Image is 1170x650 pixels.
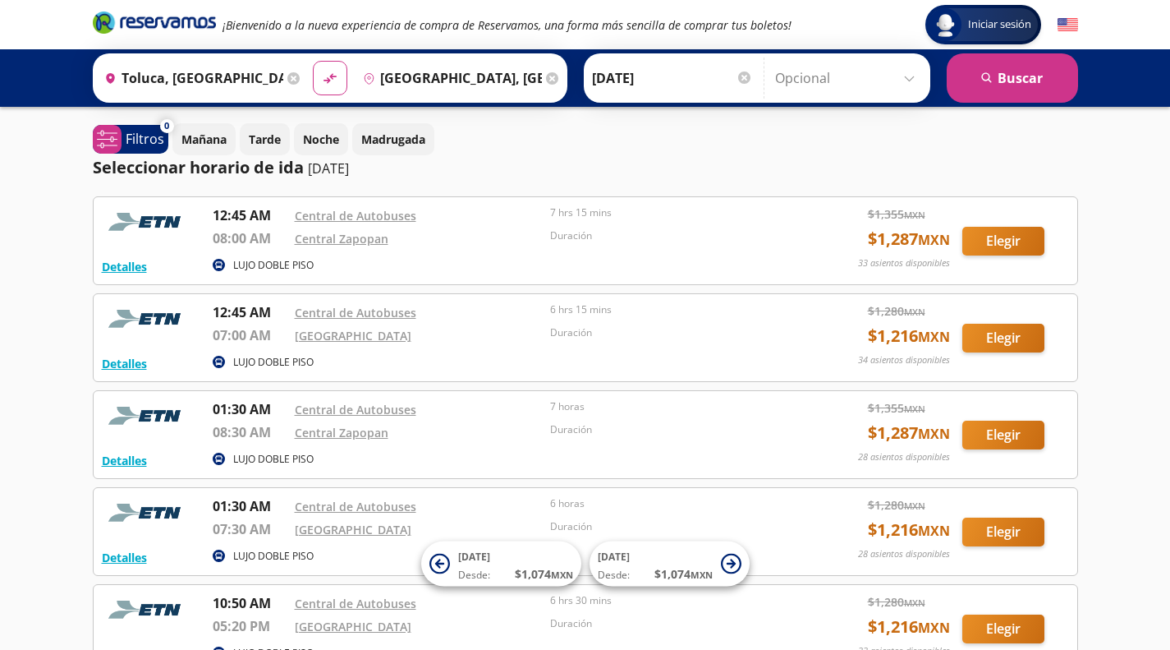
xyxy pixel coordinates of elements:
p: LUJO DOBLE PISO [233,452,314,467]
button: English [1058,15,1078,35]
button: Tarde [240,123,290,155]
button: Madrugada [352,123,434,155]
img: RESERVAMOS [102,399,192,432]
input: Buscar Destino [356,58,542,99]
span: $ 1,280 [868,302,925,320]
button: Elegir [962,615,1044,643]
input: Elegir Fecha [592,58,753,99]
button: Noche [294,123,348,155]
small: MXN [691,569,713,581]
a: Central de Autobuses [295,596,416,611]
p: Duración [550,228,798,243]
button: Elegir [962,518,1044,546]
small: MXN [904,500,925,512]
span: $ 1,280 [868,593,925,611]
p: Filtros [126,129,164,149]
a: [GEOGRAPHIC_DATA] [295,619,411,634]
button: Detalles [102,355,147,372]
span: $ 1,216 [868,324,950,348]
button: Detalles [102,258,147,275]
small: MXN [904,597,925,609]
small: MXN [904,403,925,415]
p: 07:00 AM [213,325,287,345]
img: RESERVAMOS [102,302,192,335]
p: 28 asientos disponibles [858,450,950,464]
p: 7 horas [550,399,798,414]
p: 34 asientos disponibles [858,353,950,367]
button: [DATE]Desde:$1,074MXN [421,542,581,587]
small: MXN [918,328,950,346]
p: Duración [550,422,798,437]
small: MXN [918,522,950,540]
a: [GEOGRAPHIC_DATA] [295,328,411,343]
small: MXN [918,425,950,443]
small: MXN [918,231,950,249]
p: Mañana [181,131,227,148]
p: 08:00 AM [213,228,287,248]
button: Elegir [962,227,1044,256]
img: RESERVAMOS [102,205,192,238]
span: [DATE] [458,550,490,564]
p: 28 asientos disponibles [858,547,950,561]
em: ¡Bienvenido a la nueva experiencia de compra de Reservamos, una forma más sencilla de comprar tus... [223,17,791,33]
span: Iniciar sesión [961,16,1038,33]
p: 08:30 AM [213,422,287,442]
small: MXN [904,209,925,221]
button: Elegir [962,324,1044,353]
a: Central de Autobuses [295,499,416,514]
img: RESERVAMOS [102,496,192,529]
button: Mañana [172,123,236,155]
span: $ 1,355 [868,205,925,223]
button: Buscar [947,53,1078,103]
p: Duración [550,325,798,340]
p: Duración [550,616,798,631]
p: 6 hrs 30 mins [550,593,798,608]
a: Central de Autobuses [295,208,416,224]
input: Buscar Origen [98,58,283,99]
span: $ 1,287 [868,227,950,251]
span: $ 1,355 [868,399,925,417]
p: 10:50 AM [213,593,287,613]
p: 33 asientos disponibles [858,256,950,270]
span: 0 [164,119,169,133]
button: 0Filtros [93,125,168,154]
a: Central Zapopan [295,425,388,440]
p: 12:45 AM [213,302,287,322]
i: Brand Logo [93,10,216,35]
p: LUJO DOBLE PISO [233,549,314,564]
span: $ 1,216 [868,615,950,639]
p: 01:30 AM [213,496,287,516]
a: [GEOGRAPHIC_DATA] [295,522,411,537]
p: Seleccionar horario de ida [93,155,304,180]
button: [DATE]Desde:$1,074MXN [590,542,750,587]
p: 12:45 AM [213,205,287,225]
span: $ 1,287 [868,421,950,445]
button: Detalles [102,452,147,469]
p: 6 hrs 15 mins [550,302,798,317]
p: LUJO DOBLE PISO [233,258,314,273]
img: RESERVAMOS [102,593,192,626]
small: MXN [918,619,950,637]
span: $ 1,074 [654,565,713,583]
p: Madrugada [361,131,425,148]
span: $ 1,216 [868,518,950,542]
span: $ 1,074 [515,565,573,583]
span: Desde: [458,568,490,583]
a: Central de Autobuses [295,305,416,320]
p: LUJO DOBLE PISO [233,355,314,370]
p: 01:30 AM [213,399,287,419]
p: 05:20 PM [213,616,287,636]
p: [DATE] [308,159,349,178]
span: Desde: [598,568,630,583]
p: 07:30 AM [213,519,287,539]
p: Duración [550,519,798,534]
button: Detalles [102,549,147,566]
small: MXN [904,306,925,318]
span: $ 1,280 [868,496,925,514]
p: Tarde [249,131,281,148]
input: Opcional [775,58,922,99]
p: Noche [303,131,339,148]
a: Central Zapopan [295,231,388,247]
p: 6 horas [550,496,798,511]
button: Elegir [962,421,1044,449]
